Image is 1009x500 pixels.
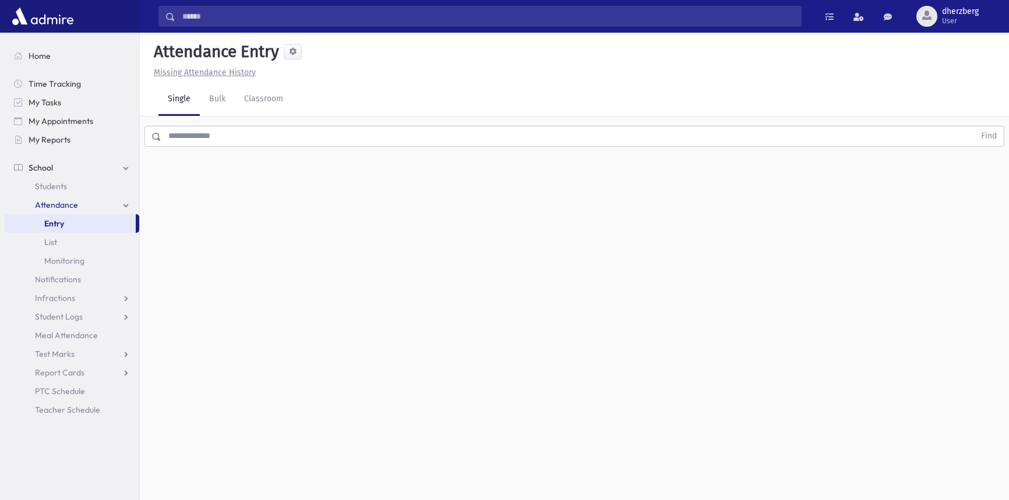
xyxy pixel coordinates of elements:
a: My Reports [5,130,139,149]
span: Report Cards [35,367,84,378]
a: List [5,233,139,251]
span: Entry [44,218,64,229]
span: Home [29,51,51,61]
span: Attendance [35,200,78,210]
span: PTC Schedule [35,386,85,396]
span: My Reports [29,134,70,145]
span: My Tasks [29,97,61,108]
a: Single [158,83,200,116]
span: Student Logs [35,311,83,322]
span: User [942,16,979,26]
a: School [5,158,139,177]
a: Infractions [5,289,139,307]
span: School [29,162,53,173]
span: dherzberg [942,7,979,16]
a: My Tasks [5,93,139,112]
span: Teacher Schedule [35,405,100,415]
img: AdmirePro [9,5,76,28]
a: Students [5,177,139,196]
a: Attendance [5,196,139,214]
a: Classroom [235,83,292,116]
span: Infractions [35,293,75,303]
span: Test Marks [35,349,75,359]
a: My Appointments [5,112,139,130]
a: Report Cards [5,363,139,382]
a: Meal Attendance [5,326,139,345]
span: Notifications [35,274,81,285]
span: Time Tracking [29,79,81,89]
a: Student Logs [5,307,139,326]
a: Home [5,47,139,65]
span: Meal Attendance [35,330,98,341]
span: Students [35,181,67,192]
a: Monitoring [5,251,139,270]
span: List [44,237,57,247]
a: Missing Attendance History [149,68,256,77]
span: My Appointments [29,116,93,126]
span: Monitoring [44,256,84,266]
button: Find [974,126,1004,146]
a: Teacher Schedule [5,400,139,419]
a: Time Tracking [5,75,139,93]
a: PTC Schedule [5,382,139,400]
u: Missing Attendance History [154,68,256,77]
a: Test Marks [5,345,139,363]
a: Bulk [200,83,235,116]
h5: Attendance Entry [149,42,279,62]
a: Notifications [5,270,139,289]
input: Search [175,6,801,27]
a: Entry [5,214,136,233]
